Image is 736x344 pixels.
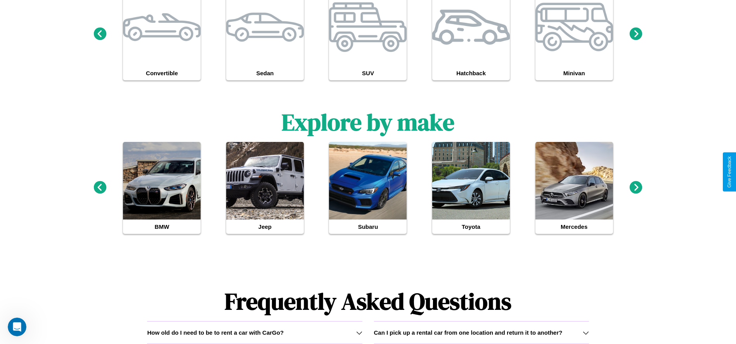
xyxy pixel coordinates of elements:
[282,106,454,138] h1: Explore by make
[226,66,304,80] h4: Sedan
[8,318,26,336] iframe: Intercom live chat
[329,66,407,80] h4: SUV
[432,66,510,80] h4: Hatchback
[535,66,613,80] h4: Minivan
[226,220,304,234] h4: Jeep
[329,220,407,234] h4: Subaru
[147,282,589,321] h1: Frequently Asked Questions
[147,329,284,336] h3: How old do I need to be to rent a car with CarGo?
[727,156,732,188] div: Give Feedback
[535,220,613,234] h4: Mercedes
[123,66,201,80] h4: Convertible
[432,220,510,234] h4: Toyota
[123,220,201,234] h4: BMW
[374,329,563,336] h3: Can I pick up a rental car from one location and return it to another?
